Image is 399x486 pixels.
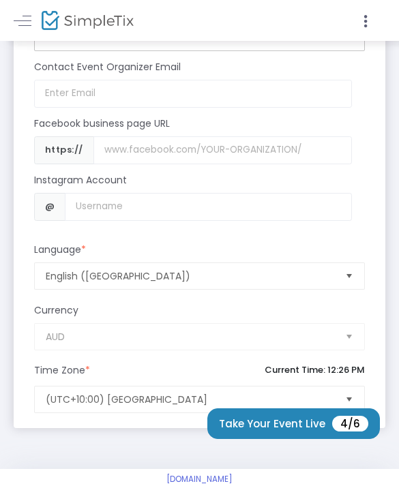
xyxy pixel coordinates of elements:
[265,363,365,377] p: Current Time: 12:26 PM
[34,363,90,378] m-panel-subtitle: Time Zone
[34,80,352,108] input: Enter Email
[34,173,127,187] m-panel-subtitle: Instagram Account
[34,117,170,131] m-panel-subtitle: Facebook business page URL
[34,193,65,221] span: @
[340,386,359,412] button: Select
[166,474,233,485] a: [DOMAIN_NAME]
[46,393,334,406] span: (UTC+10:00) [GEOGRAPHIC_DATA]
[93,136,352,164] input: Username
[34,136,94,164] span: https://
[34,303,78,318] m-panel-subtitle: Currency
[340,263,359,289] button: Select
[65,193,351,221] input: Username
[34,60,181,74] m-panel-subtitle: Contact Event Organizer Email
[46,269,334,283] span: English ([GEOGRAPHIC_DATA])
[207,408,380,439] button: Take Your Event Live4/6
[332,416,368,431] span: 4/6
[34,243,86,257] m-panel-subtitle: Language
